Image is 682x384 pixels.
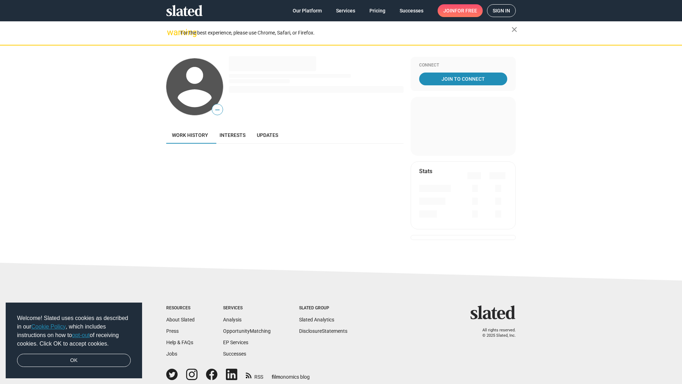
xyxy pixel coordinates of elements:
[72,332,90,338] a: opt-out
[166,305,195,311] div: Resources
[6,303,142,379] div: cookieconsent
[299,328,347,334] a: DisclosureStatements
[166,340,193,345] a: Help & FAQs
[223,317,242,322] a: Analysis
[166,127,214,144] a: Work history
[443,4,477,17] span: Join
[419,63,507,68] div: Connect
[455,4,477,17] span: for free
[166,351,177,357] a: Jobs
[223,351,246,357] a: Successes
[400,4,423,17] span: Successes
[330,4,361,17] a: Services
[299,317,334,322] a: Slated Analytics
[257,132,278,138] span: Updates
[166,328,179,334] a: Press
[336,4,355,17] span: Services
[220,132,245,138] span: Interests
[167,28,175,37] mat-icon: warning
[299,305,347,311] div: Slated Group
[510,25,519,34] mat-icon: close
[223,340,248,345] a: EP Services
[364,4,391,17] a: Pricing
[475,328,516,338] p: All rights reserved. © 2025 Slated, Inc.
[172,132,208,138] span: Work history
[223,305,271,311] div: Services
[17,354,131,367] a: dismiss cookie message
[369,4,385,17] span: Pricing
[419,167,432,175] mat-card-title: Stats
[166,317,195,322] a: About Slated
[293,4,322,17] span: Our Platform
[251,127,284,144] a: Updates
[180,28,511,38] div: For the best experience, please use Chrome, Safari, or Firefox.
[272,374,280,380] span: film
[272,368,310,380] a: filmonomics blog
[246,369,263,380] a: RSS
[419,73,507,85] a: Join To Connect
[31,324,66,330] a: Cookie Policy
[493,5,510,17] span: Sign in
[212,105,223,114] span: —
[394,4,429,17] a: Successes
[17,314,131,348] span: Welcome! Slated uses cookies as described in our , which includes instructions on how to of recei...
[421,73,506,85] span: Join To Connect
[214,127,251,144] a: Interests
[223,328,271,334] a: OpportunityMatching
[438,4,483,17] a: Joinfor free
[487,4,516,17] a: Sign in
[287,4,328,17] a: Our Platform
